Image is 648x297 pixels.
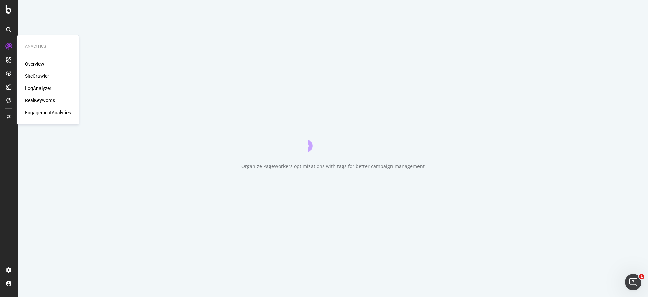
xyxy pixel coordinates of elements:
iframe: Intercom live chat [625,274,641,290]
div: animation [308,128,357,152]
a: EngagementAnalytics [25,109,71,116]
a: RealKeywords [25,97,55,104]
div: Analytics [25,44,71,49]
a: LogAnalyzer [25,85,51,92]
div: Organize PageWorkers optimizations with tags for better campaign management [241,163,425,170]
a: Overview [25,60,44,67]
span: 1 [639,274,644,279]
a: SiteCrawler [25,73,49,79]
